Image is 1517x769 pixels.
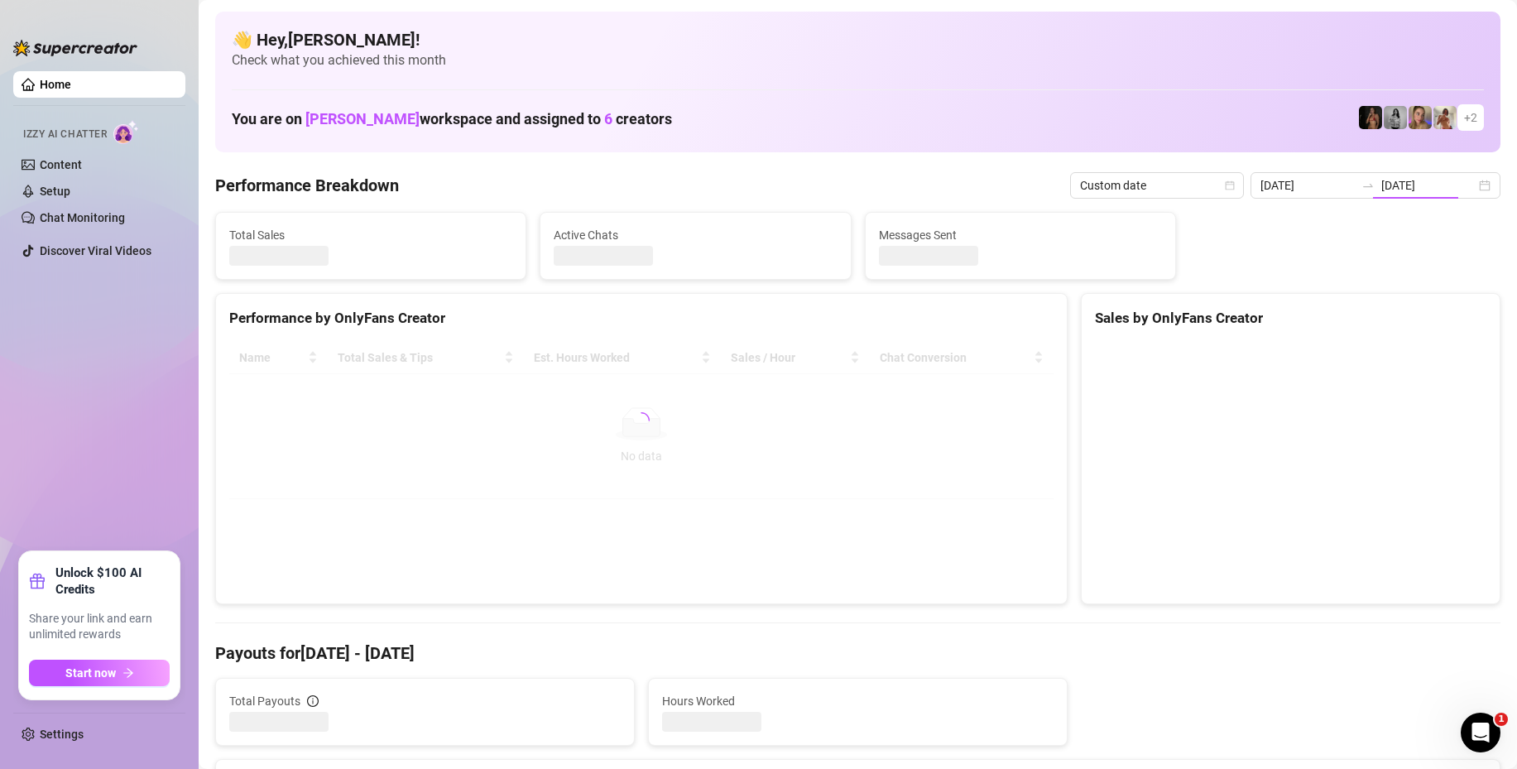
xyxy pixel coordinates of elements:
[1361,179,1375,192] span: to
[29,573,46,589] span: gift
[29,660,170,686] button: Start nowarrow-right
[229,226,512,244] span: Total Sales
[1260,176,1355,195] input: Start date
[40,211,125,224] a: Chat Monitoring
[229,692,300,710] span: Total Payouts
[307,695,319,707] span: info-circle
[215,174,399,197] h4: Performance Breakdown
[232,28,1484,51] h4: 👋 Hey, [PERSON_NAME] !
[1384,106,1407,129] img: A
[1225,180,1235,190] span: calendar
[1461,713,1500,752] iframe: Intercom live chat
[40,78,71,91] a: Home
[232,51,1484,70] span: Check what you achieved this month
[1361,179,1375,192] span: swap-right
[1095,307,1486,329] div: Sales by OnlyFans Creator
[215,642,1500,665] h4: Payouts for [DATE] - [DATE]
[122,667,134,679] span: arrow-right
[554,226,837,244] span: Active Chats
[40,185,70,198] a: Setup
[1080,173,1234,198] span: Custom date
[305,110,420,127] span: [PERSON_NAME]
[879,226,1162,244] span: Messages Sent
[604,110,612,127] span: 6
[662,692,1054,710] span: Hours Worked
[1433,106,1457,129] img: Green
[13,40,137,56] img: logo-BBDzfeDw.svg
[229,307,1054,329] div: Performance by OnlyFans Creator
[633,412,650,429] span: loading
[1495,713,1508,726] span: 1
[40,728,84,741] a: Settings
[232,110,672,128] h1: You are on workspace and assigned to creators
[29,611,170,643] span: Share your link and earn unlimited rewards
[1409,106,1432,129] img: Cherry
[65,666,116,680] span: Start now
[1381,176,1476,195] input: End date
[40,244,151,257] a: Discover Viral Videos
[55,565,170,598] strong: Unlock $100 AI Credits
[113,120,139,144] img: AI Chatter
[40,158,82,171] a: Content
[1359,106,1382,129] img: the_bohema
[1464,108,1477,127] span: + 2
[23,127,107,142] span: Izzy AI Chatter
